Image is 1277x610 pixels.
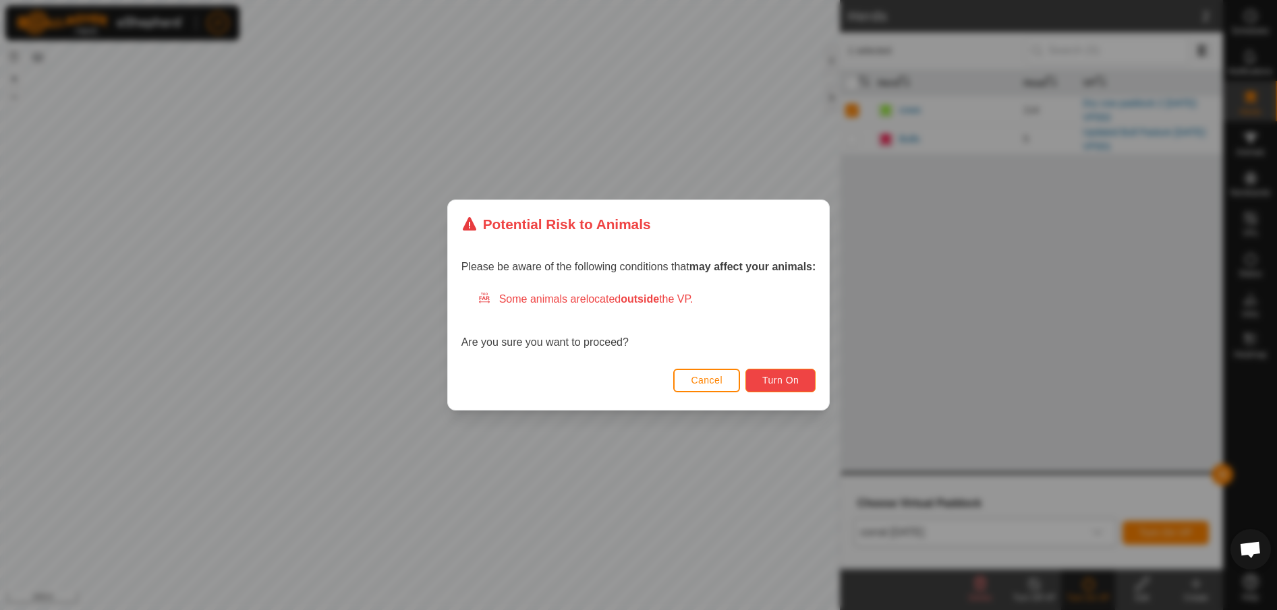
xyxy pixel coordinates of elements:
span: Cancel [691,375,722,386]
span: Turn On [762,375,799,386]
button: Turn On [745,369,816,392]
div: Some animals are [478,291,816,307]
span: Please be aware of the following conditions that [461,261,816,272]
button: Cancel [673,369,740,392]
strong: outside [621,293,659,305]
div: Are you sure you want to proceed? [461,291,816,350]
div: Open chat [1230,529,1271,570]
span: located the VP. [586,293,693,305]
strong: may affect your animals: [689,261,816,272]
div: Potential Risk to Animals [461,214,651,235]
